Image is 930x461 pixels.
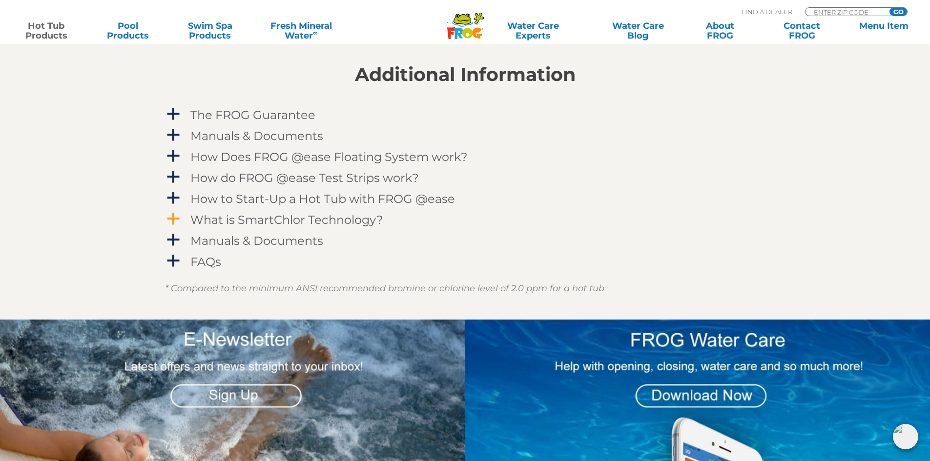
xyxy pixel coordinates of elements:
a: a How Does FROG @ease Floating System work? [165,148,765,166]
sup: ∞ [313,29,318,37]
a: Water CareExperts [474,21,592,40]
a: a FAQs [165,253,765,271]
h4: FAQs [190,255,221,268]
h4: How do FROG @ease Test Strips work? [190,171,419,184]
h4: What is SmartChlor Technology? [190,213,383,226]
a: a Manuals & Documents [165,127,765,145]
input: Zip Code Form [813,8,879,16]
span: a [166,233,181,247]
span: a [166,107,181,121]
h4: Manuals & Documents [190,234,323,247]
a: a The FROG Guarantee [165,106,765,124]
a: AboutFROG [683,21,756,40]
a: a What is SmartChlor Technology? [165,211,765,229]
a: a Manuals & Documents [165,232,765,250]
span: a [166,254,181,268]
img: openIcon [893,424,918,449]
a: Swim SpaProducts [174,21,247,40]
em: * Compared to the minimum ANSI recommended bromine or chlorine level of 2.0 ppm for a hot tub [165,283,604,294]
h4: The FROG Guarantee [190,108,315,121]
h4: How to Start-Up a Hot Tub with FROG @ease [190,192,455,205]
span: a [166,128,181,142]
a: a How to Start-Up a Hot Tub with FROG @ease [165,190,765,208]
a: Fresh MineralWater∞ [256,21,347,40]
h4: How Does FROG @ease Floating System work? [190,150,468,163]
span: a [166,170,181,184]
h2: Additional Information [165,64,765,85]
p: Find A Dealer [742,7,792,16]
a: a How do FROG @ease Test Strips work? [165,169,765,187]
a: Hot TubProducts [10,21,83,40]
span: a [166,149,181,163]
a: Water CareBlog [601,21,674,40]
a: ContactFROG [765,21,838,40]
a: Menu Item [847,21,920,40]
span: a [166,191,181,205]
input: GO [889,8,907,16]
span: a [166,212,181,226]
h4: Manuals & Documents [190,129,323,142]
a: PoolProducts [92,21,165,40]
